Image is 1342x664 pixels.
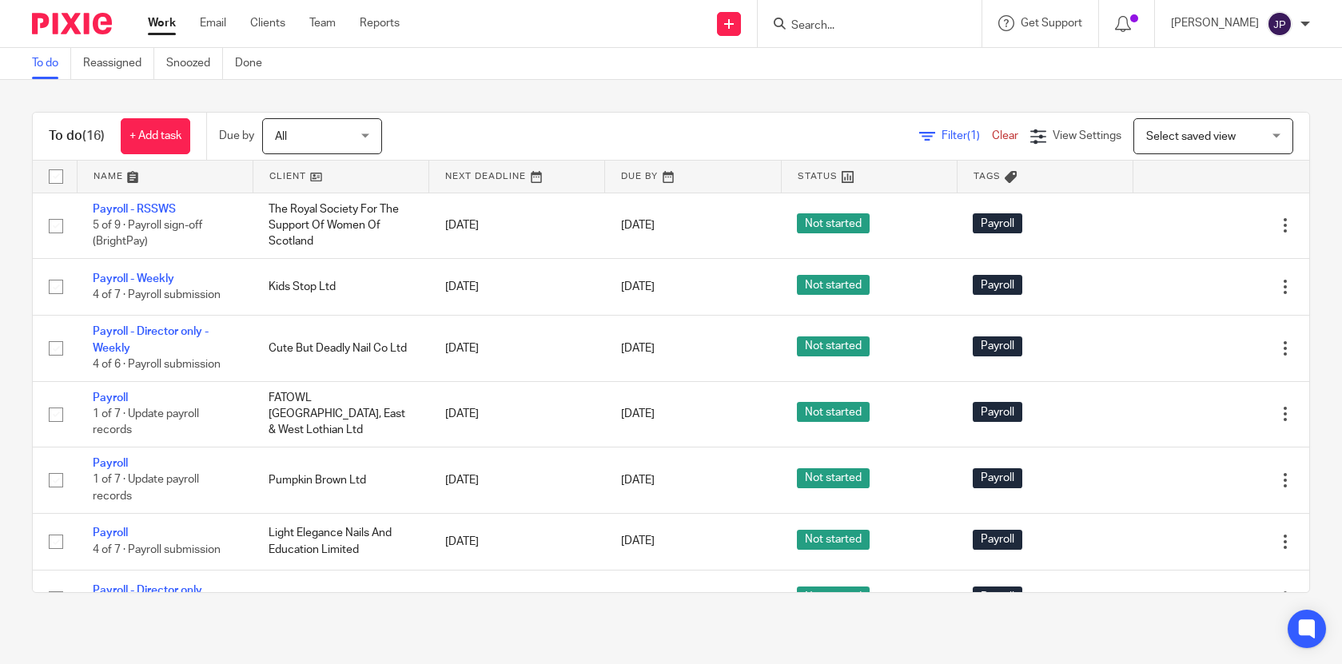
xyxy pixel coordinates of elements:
span: Select saved view [1146,131,1236,142]
td: [DATE] [429,513,605,570]
td: Cute But Deadly Nail Co Ltd [253,316,428,381]
td: [DATE] [429,570,605,626]
span: 4 of 7 · Payroll submission [93,544,221,555]
a: Payroll [93,527,128,539]
a: Clients [250,15,285,31]
span: Not started [797,336,870,356]
td: [DATE] [429,193,605,258]
a: + Add task [121,118,190,154]
td: Fidra+[PERSON_NAME] Ltd [253,570,428,626]
span: 4 of 6 · Payroll submission [93,359,221,370]
span: All [275,131,287,142]
a: Payroll - Director only [93,585,202,596]
a: Team [309,15,336,31]
span: [DATE] [621,536,655,547]
img: svg%3E [1267,11,1292,37]
span: Payroll [973,468,1022,488]
span: (16) [82,129,105,142]
span: Not started [797,402,870,422]
a: Payroll [93,392,128,404]
p: [PERSON_NAME] [1171,15,1259,31]
span: Payroll [973,275,1022,295]
td: Light Elegance Nails And Education Limited [253,513,428,570]
a: Snoozed [166,48,223,79]
span: [DATE] [621,220,655,231]
td: FATOWL [GEOGRAPHIC_DATA], East & West Lothian Ltd [253,381,428,447]
span: Payroll [973,213,1022,233]
span: [DATE] [621,475,655,486]
span: 1 of 7 · Update payroll records [93,408,199,436]
td: [DATE] [429,381,605,447]
a: Payroll - Director only - Weekly [93,326,209,353]
a: To do [32,48,71,79]
span: Payroll [973,336,1022,356]
td: Pumpkin Brown Ltd [253,447,428,513]
p: Due by [219,128,254,144]
span: [DATE] [621,281,655,292]
span: Get Support [1021,18,1082,29]
a: Email [200,15,226,31]
td: The Royal Society For The Support Of Women Of Scotland [253,193,428,258]
span: View Settings [1053,130,1121,141]
a: Reports [360,15,400,31]
input: Search [790,19,934,34]
a: Payroll [93,458,128,469]
span: 1 of 7 · Update payroll records [93,475,199,503]
span: Payroll [973,402,1022,422]
a: Payroll - Weekly [93,273,174,284]
a: Clear [992,130,1018,141]
span: Not started [797,468,870,488]
span: Not started [797,213,870,233]
td: [DATE] [429,447,605,513]
span: Filter [942,130,992,141]
span: 4 of 7 · Payroll submission [93,289,221,300]
span: Not started [797,586,870,606]
span: Payroll [973,586,1022,606]
span: Payroll [973,530,1022,550]
span: (1) [967,130,980,141]
a: Work [148,15,176,31]
span: Not started [797,275,870,295]
td: [DATE] [429,258,605,315]
td: Kids Stop Ltd [253,258,428,315]
span: Not started [797,530,870,550]
a: Reassigned [83,48,154,79]
h1: To do [49,128,105,145]
a: Done [235,48,274,79]
span: 5 of 9 · Payroll sign-off (BrightPay) [93,220,202,248]
img: Pixie [32,13,112,34]
span: [DATE] [621,343,655,354]
span: [DATE] [621,408,655,419]
a: Payroll - RSSWS [93,204,176,215]
span: Tags [974,172,1001,181]
td: [DATE] [429,316,605,381]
